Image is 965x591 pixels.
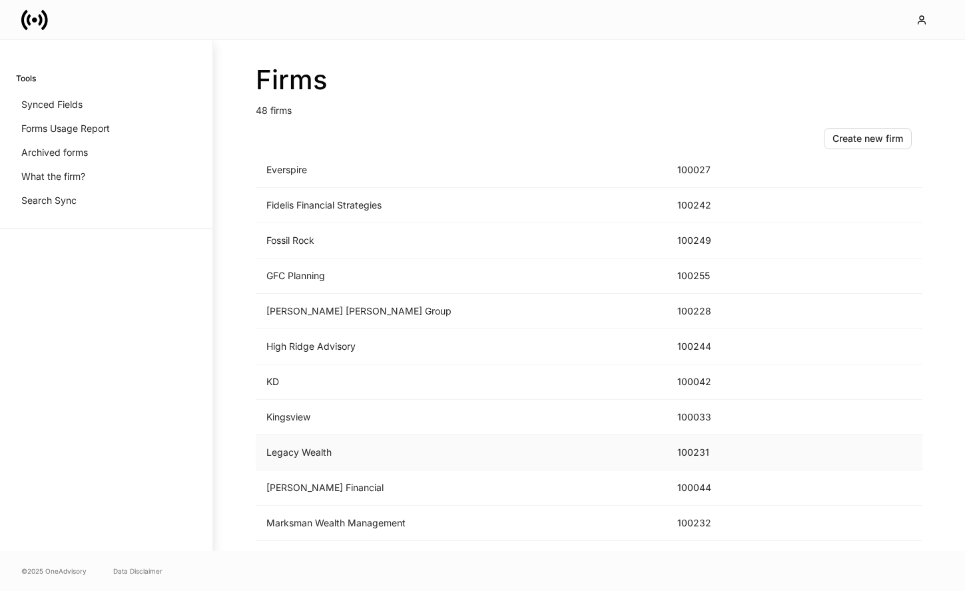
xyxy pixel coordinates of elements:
[256,400,667,435] td: Kingsview
[667,400,768,435] td: 100033
[113,566,162,576] a: Data Disclaimer
[667,470,768,506] td: 100044
[16,117,196,141] a: Forms Usage Report
[256,294,667,329] td: [PERSON_NAME] [PERSON_NAME] Group
[16,141,196,165] a: Archived forms
[256,96,922,117] p: 48 firms
[667,294,768,329] td: 100228
[667,541,768,576] td: 100026
[667,153,768,188] td: 100027
[256,541,667,576] td: [PERSON_NAME] Investment Advisory
[21,122,110,135] p: Forms Usage Report
[667,435,768,470] td: 100231
[256,364,667,400] td: KD
[256,64,922,96] h2: Firms
[256,329,667,364] td: High Ridge Advisory
[21,566,87,576] span: © 2025 OneAdvisory
[256,506,667,541] td: Marksman Wealth Management
[21,146,88,159] p: Archived forms
[832,132,903,145] div: Create new firm
[16,93,196,117] a: Synced Fields
[667,188,768,223] td: 100242
[256,470,667,506] td: [PERSON_NAME] Financial
[667,506,768,541] td: 100232
[16,189,196,213] a: Search Sync
[21,170,85,183] p: What the firm?
[667,364,768,400] td: 100042
[667,223,768,259] td: 100249
[256,188,667,223] td: Fidelis Financial Strategies
[256,153,667,188] td: Everspire
[256,435,667,470] td: Legacy Wealth
[824,128,912,149] button: Create new firm
[21,194,77,207] p: Search Sync
[667,329,768,364] td: 100244
[16,165,196,189] a: What the firm?
[256,259,667,294] td: GFC Planning
[16,72,36,85] h6: Tools
[256,223,667,259] td: Fossil Rock
[667,259,768,294] td: 100255
[21,98,83,111] p: Synced Fields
